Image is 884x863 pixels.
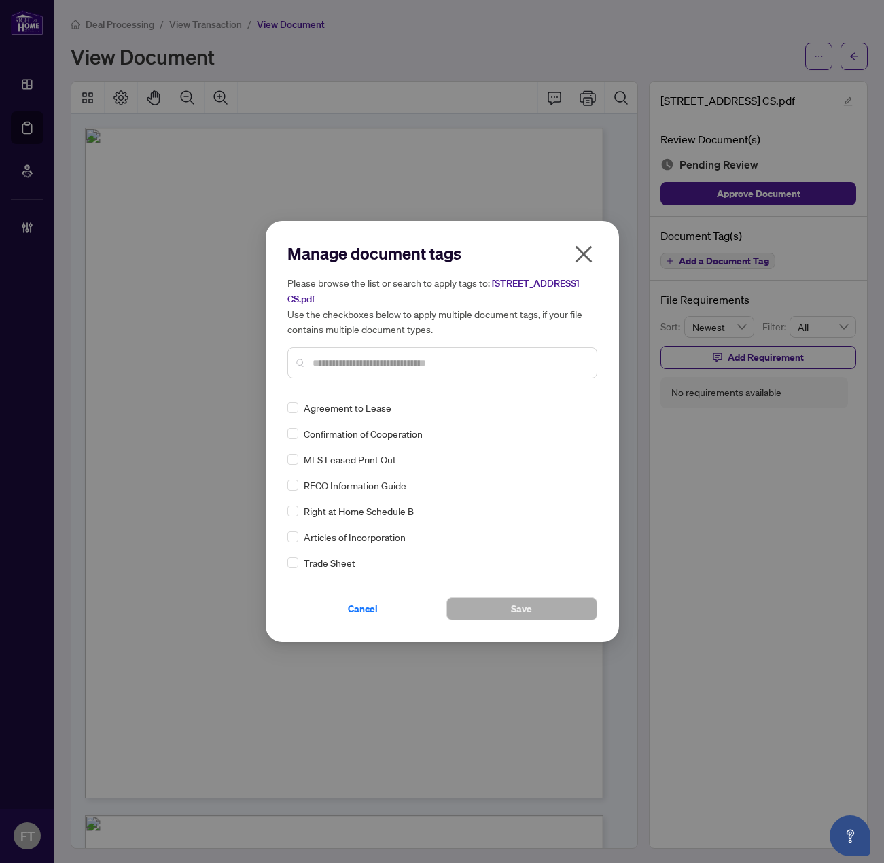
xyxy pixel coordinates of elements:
[304,478,406,493] span: RECO Information Guide
[304,529,406,544] span: Articles of Incorporation
[573,243,595,265] span: close
[348,598,378,620] span: Cancel
[304,555,355,570] span: Trade Sheet
[287,243,597,264] h2: Manage document tags
[304,400,391,415] span: Agreement to Lease
[304,426,423,441] span: Confirmation of Cooperation
[830,815,870,856] button: Open asap
[287,597,438,620] button: Cancel
[304,452,396,467] span: MLS Leased Print Out
[287,275,597,336] h5: Please browse the list or search to apply tags to: Use the checkboxes below to apply multiple doc...
[446,597,597,620] button: Save
[304,504,414,518] span: Right at Home Schedule B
